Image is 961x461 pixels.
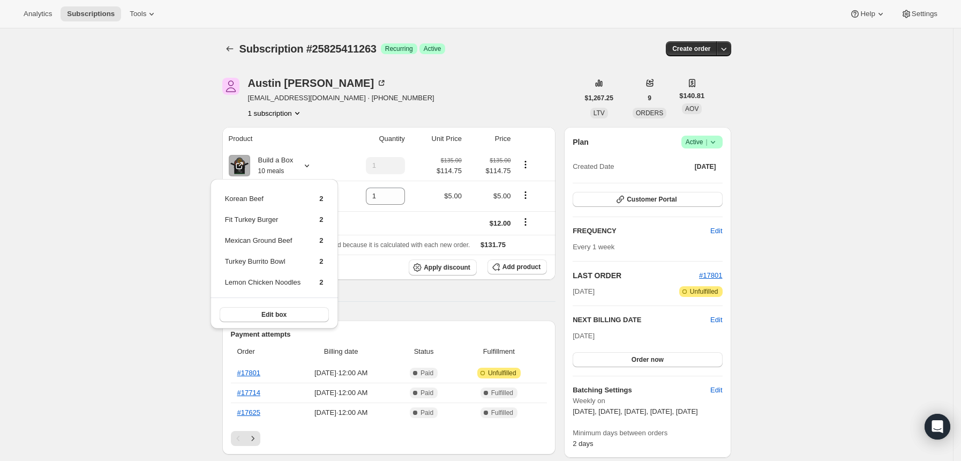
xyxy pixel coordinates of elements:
span: Status [397,346,451,357]
a: #17625 [237,408,260,417]
th: Order [231,340,289,363]
a: #17714 [237,389,260,397]
span: $131.75 [480,241,506,249]
span: Order now [632,355,664,364]
button: Subscriptions [61,6,121,21]
td: Korean Beef [224,193,302,213]
span: Add product [502,263,540,271]
h2: FREQUENCY [573,226,710,236]
span: [DATE] [573,286,595,297]
span: $114.75 [468,166,511,176]
span: $12.00 [490,219,511,227]
span: Every 1 week [573,243,614,251]
td: Turkey Burrito Bowl [224,256,302,276]
span: [DATE] · 12:00 AM [292,368,391,378]
button: #17801 [699,270,722,281]
span: Paid [421,389,433,397]
td: Fit Turkey Burger [224,214,302,234]
small: $135.00 [490,157,510,163]
span: Edit [710,226,722,236]
button: Edit [710,315,722,325]
span: $114.75 [437,166,462,176]
span: Fulfillment [457,346,540,357]
span: Created Date [573,161,614,172]
span: Subscription #25825411263 [239,43,377,55]
button: Edit [704,222,729,240]
span: [DATE] · 12:00 AM [292,388,391,398]
button: Product actions [517,189,534,201]
span: Paid [421,369,433,377]
button: Edit [704,382,729,399]
span: ORDERS [636,109,663,117]
span: Apply discount [424,263,470,272]
button: Product actions [248,108,303,118]
a: #17801 [237,369,260,377]
a: #17801 [699,271,722,279]
span: Fulfilled [491,408,513,417]
button: Subscriptions [222,41,237,56]
span: $5.00 [444,192,462,200]
span: 2 [319,236,323,244]
td: Lemon Chicken Noodles [224,277,302,296]
span: Austin Ranta [222,78,239,95]
span: [DATE], [DATE], [DATE], [DATE], [DATE] [573,407,698,415]
span: Active [424,44,441,53]
th: Quantity [337,127,408,151]
span: AOV [685,105,699,113]
button: Order now [573,352,722,367]
span: LTV [594,109,605,117]
span: Create order [672,44,710,53]
span: Edit box [261,310,287,319]
span: $5.00 [493,192,511,200]
span: $140.81 [679,91,704,101]
button: Add product [487,259,547,274]
span: Paid [421,408,433,417]
th: Price [465,127,514,151]
small: $135.00 [441,157,462,163]
button: Customer Portal [573,192,722,207]
span: 2 [319,195,323,203]
span: Fulfilled [491,389,513,397]
button: Tools [123,6,163,21]
span: Help [860,10,875,18]
span: Recurring [385,44,413,53]
span: $1,267.25 [585,94,613,102]
td: Mexican Ground Beef [224,235,302,255]
button: Product actions [517,159,534,170]
span: Minimum days between orders [573,428,722,438]
span: 2 [319,215,323,224]
span: Subscriptions [67,10,115,18]
th: Product [222,127,337,151]
button: Next [245,431,260,446]
span: 2 [319,257,323,265]
h2: LAST ORDER [573,270,699,281]
span: Edit [710,385,722,396]
span: Active [686,137,718,147]
button: Help [843,6,892,21]
button: $1,267.25 [579,91,620,106]
h6: Batching Settings [573,385,710,396]
span: Sales tax (if applicable) is not displayed because it is calculated with each new order. [229,241,470,249]
button: Shipping actions [517,216,534,228]
span: Analytics [24,10,52,18]
nav: Pagination [231,431,547,446]
span: Tools [130,10,146,18]
small: 10 meals [258,167,284,175]
span: Customer Portal [627,195,677,204]
span: Unfulfilled [488,369,516,377]
span: [EMAIL_ADDRESS][DOMAIN_NAME] · [PHONE_NUMBER] [248,93,434,103]
img: product img [229,155,250,176]
span: Settings [912,10,937,18]
span: | [705,138,707,146]
span: 9 [648,94,651,102]
button: Apply discount [409,259,477,276]
button: Settings [895,6,944,21]
button: Analytics [17,6,58,21]
span: [DATE] [573,332,595,340]
span: Billing date [292,346,391,357]
div: Austin [PERSON_NAME] [248,78,387,88]
h2: Plan [573,137,589,147]
button: [DATE] [688,159,723,174]
h2: Payment attempts [231,329,547,340]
